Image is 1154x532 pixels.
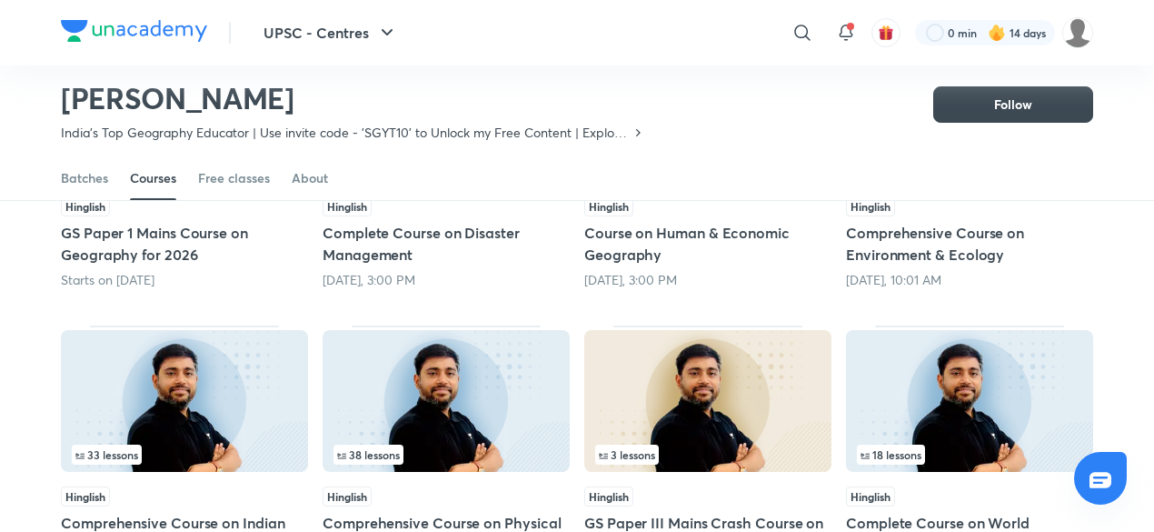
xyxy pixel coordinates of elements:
p: India's Top Geography Educator | Use invite code - 'SGYT10' to Unlock my Free Content | Explore t... [61,124,631,142]
div: infosection [333,445,559,465]
span: Follow [994,95,1032,114]
img: Company Logo [61,20,207,42]
span: Hinglish [584,196,633,216]
div: infocontainer [72,445,297,465]
div: infocontainer [333,445,559,465]
div: infocontainer [595,445,821,465]
span: Hinglish [584,487,633,507]
img: streak [988,24,1006,42]
a: Batches [61,156,108,200]
div: Today, 10:01 AM [846,271,1093,289]
div: infosection [857,445,1082,465]
div: About [292,169,328,187]
div: left [72,445,297,465]
img: avatar [878,25,894,41]
button: avatar [871,18,900,47]
span: 38 lessons [337,449,400,460]
span: 18 lessons [861,449,921,460]
div: Free classes [198,169,270,187]
div: infocontainer [857,445,1082,465]
a: About [292,156,328,200]
h5: Complete Course on Disaster Management [323,222,570,266]
span: Hinglish [61,196,110,216]
span: Hinglish [61,487,110,507]
span: Hinglish [323,196,372,216]
div: infosection [595,445,821,465]
h5: Comprehensive Course on Environment & Ecology [846,222,1093,266]
img: Thumbnail [846,330,1093,472]
span: Hinglish [846,196,895,216]
div: Today, 3:00 PM [584,271,831,289]
div: left [595,445,821,465]
div: Courses [130,169,176,187]
img: Thumbnail [61,330,308,472]
div: left [333,445,559,465]
img: Thumbnail [584,330,831,472]
a: Free classes [198,156,270,200]
a: Company Logo [61,20,207,46]
h2: [PERSON_NAME] [61,80,645,116]
div: Tomorrow, 3:00 PM [323,271,570,289]
div: Batches [61,169,108,187]
img: Thumbnail [323,330,570,472]
button: Follow [933,86,1093,123]
div: infosection [72,445,297,465]
button: UPSC - Centres [253,15,409,51]
div: Starts on Nov 3 [61,271,308,289]
span: Hinglish [846,487,895,507]
h5: GS Paper 1 Mains Course on Geography for 2026 [61,222,308,266]
span: 33 lessons [75,449,138,460]
span: Hinglish [323,487,372,507]
h5: Course on Human & Economic Geography [584,222,831,266]
img: SAKSHI AGRAWAL [1062,17,1093,48]
a: Courses [130,156,176,200]
span: 3 lessons [599,449,655,460]
div: left [857,445,1082,465]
